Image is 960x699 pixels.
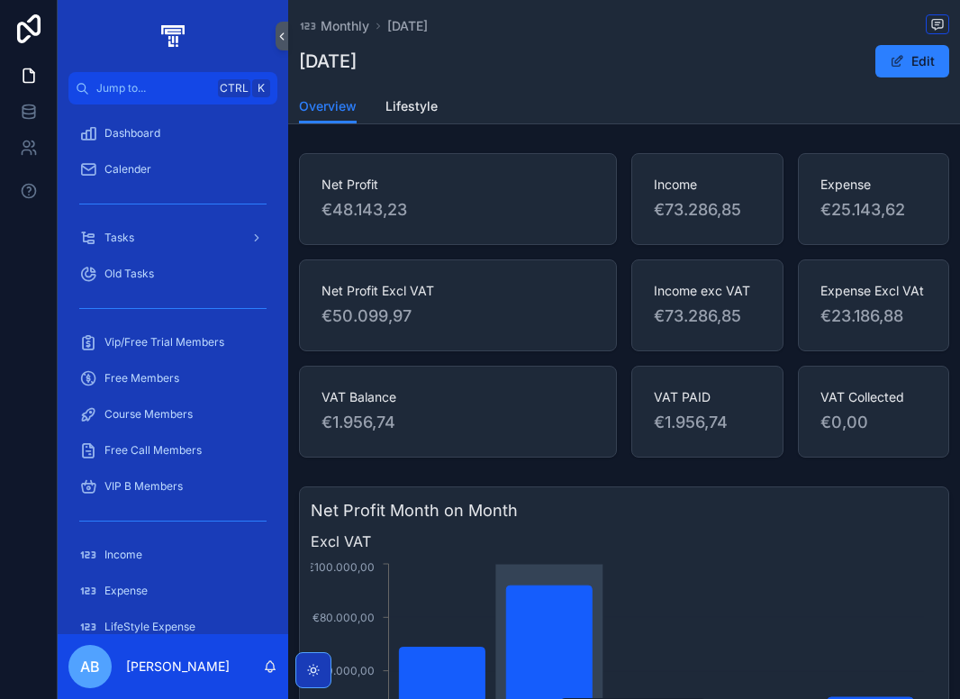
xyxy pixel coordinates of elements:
[68,117,277,150] a: Dashboard
[104,126,160,141] span: Dashboard
[104,479,183,494] span: VIP B Members
[820,197,928,222] span: €25.143,62
[104,231,134,245] span: Tasks
[311,498,937,523] h3: Net Profit Month on Month
[104,407,193,422] span: Course Members
[307,560,375,574] tspan: €100.000,00
[68,575,277,607] a: Expense
[68,398,277,431] a: Course Members
[322,282,594,300] span: Net Profit Excl VAT
[875,45,949,77] button: Edit
[68,153,277,186] a: Calender
[58,104,288,634] div: scrollable content
[68,72,277,104] button: Jump to...CtrlK
[387,17,428,35] a: [DATE]
[299,90,357,124] a: Overview
[68,258,277,290] a: Old Tasks
[104,548,142,562] span: Income
[68,470,277,503] a: VIP B Members
[654,282,761,300] span: Income exc VAT
[820,388,928,406] span: VAT Collected
[104,584,148,598] span: Expense
[104,620,195,634] span: LifeStyle Expense
[104,443,202,458] span: Free Call Members
[322,197,594,222] span: €48.143,23
[104,162,151,177] span: Calender
[96,81,211,95] span: Jump to...
[654,388,761,406] span: VAT PAID
[322,410,594,435] span: €1.956,74
[654,304,761,329] span: €73.286,85
[654,176,761,194] span: Income
[820,304,928,329] span: €23.186,88
[68,539,277,571] a: Income
[104,335,224,349] span: Vip/Free Trial Members
[322,176,594,194] span: Net Profit
[126,658,230,676] p: [PERSON_NAME]
[68,611,277,643] a: LifeStyle Expense
[312,611,375,624] tspan: €80.000,00
[322,388,594,406] span: VAT Balance
[299,17,369,35] a: Monthly
[158,22,187,50] img: App logo
[299,97,357,115] span: Overview
[321,17,369,35] span: Monthly
[80,656,100,677] span: AB
[311,531,937,552] span: Excl VAT
[322,304,594,329] span: €50.099,97
[820,410,928,435] span: €0,00
[218,79,250,97] span: Ctrl
[104,267,154,281] span: Old Tasks
[68,434,277,467] a: Free Call Members
[68,326,277,359] a: Vip/Free Trial Members
[68,222,277,254] a: Tasks
[299,49,357,74] h1: [DATE]
[820,282,928,300] span: Expense Excl VAt
[654,197,761,222] span: €73.286,85
[385,90,438,126] a: Lifestyle
[312,664,375,677] tspan: €60.000,00
[654,410,761,435] span: €1.956,74
[68,362,277,395] a: Free Members
[820,176,928,194] span: Expense
[254,81,268,95] span: K
[385,97,438,115] span: Lifestyle
[104,371,179,386] span: Free Members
